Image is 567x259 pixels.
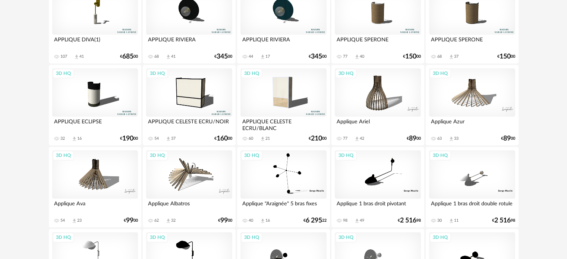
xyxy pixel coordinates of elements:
[335,151,357,160] div: 3D HQ
[405,54,416,59] span: 150
[74,54,79,60] span: Download icon
[426,147,518,227] a: 3D HQ Applique 1 bras droit double rotule 30 Download icon 11 €2 51698
[147,151,168,160] div: 3D HQ
[400,218,416,223] span: 2 516
[448,218,454,224] span: Download icon
[147,233,168,242] div: 3D HQ
[146,117,232,132] div: APPLIQUE CELESTE ECRU/NOIR
[335,199,420,214] div: Applique 1 bras droit pivotant
[60,54,67,59] div: 107
[49,65,141,145] a: 3D HQ APPLIQUE ECLIPSE 32 Download icon 16 €19000
[79,54,84,59] div: 41
[454,54,459,59] div: 37
[309,136,327,141] div: € 00
[122,136,133,141] span: 190
[143,65,235,145] a: 3D HQ APPLIQUE CELESTE ECRU/NOIR 54 Download icon 37 €16000
[503,136,511,141] span: 89
[120,54,138,59] div: € 00
[240,199,326,214] div: Applique "Araignée" 5 bras fixes
[52,199,138,214] div: Applique Ava
[335,233,357,242] div: 3D HQ
[120,136,138,141] div: € 00
[354,54,360,60] span: Download icon
[260,136,265,142] span: Download icon
[52,35,138,50] div: APPLIQUE DIVA(1)
[448,136,454,142] span: Download icon
[331,65,424,145] a: 3D HQ Applique Ariel 77 Download icon 42 €8900
[146,199,232,214] div: Applique Albatros
[500,54,511,59] span: 150
[49,147,141,227] a: 3D HQ Applique Ava 54 Download icon 23 €9900
[60,136,65,141] div: 32
[335,69,357,78] div: 3D HQ
[154,218,159,223] div: 62
[124,218,138,223] div: € 00
[249,218,253,223] div: 40
[360,54,364,59] div: 40
[343,54,347,59] div: 77
[343,136,347,141] div: 77
[53,151,74,160] div: 3D HQ
[240,117,326,132] div: APPLIQUE CELESTE ECRU/BLANC
[218,218,232,223] div: € 00
[429,233,451,242] div: 3D HQ
[331,147,424,227] a: 3D HQ Applique 1 bras droit pivotant 98 Download icon 49 €2 51698
[260,218,265,224] span: Download icon
[166,218,171,224] span: Download icon
[335,117,420,132] div: Applique Ariel
[154,54,159,59] div: 68
[265,136,270,141] div: 21
[126,218,133,223] span: 99
[448,54,454,60] span: Download icon
[214,136,232,141] div: € 00
[398,218,421,223] div: € 98
[343,218,347,223] div: 98
[501,136,515,141] div: € 00
[147,69,168,78] div: 3D HQ
[311,54,322,59] span: 345
[429,35,515,50] div: APPLIQUE SPERONE
[437,54,442,59] div: 68
[265,54,270,59] div: 17
[429,199,515,214] div: Applique 1 bras droit double rotule
[240,35,326,50] div: APPLIQUE RIVIERA
[154,136,159,141] div: 54
[429,117,515,132] div: Applique Azur
[407,136,421,141] div: € 00
[166,136,171,142] span: Download icon
[53,233,74,242] div: 3D HQ
[265,218,270,223] div: 16
[241,69,262,78] div: 3D HQ
[171,136,176,141] div: 37
[72,218,77,224] span: Download icon
[220,218,228,223] span: 99
[72,136,77,142] span: Download icon
[311,136,322,141] span: 210
[454,136,459,141] div: 33
[403,54,421,59] div: € 00
[241,233,262,242] div: 3D HQ
[454,218,459,223] div: 11
[309,54,327,59] div: € 00
[494,218,511,223] span: 2 516
[214,54,232,59] div: € 00
[492,218,515,223] div: € 98
[409,136,416,141] span: 89
[429,69,451,78] div: 3D HQ
[122,54,133,59] span: 685
[335,35,420,50] div: APPLIQUE SPERONE
[146,35,232,50] div: APPLIQUE RIVIERA
[354,136,360,142] span: Download icon
[497,54,515,59] div: € 00
[52,117,138,132] div: APPLIQUE ECLIPSE
[53,69,74,78] div: 3D HQ
[306,218,322,223] span: 6 295
[166,54,171,60] span: Download icon
[303,218,327,223] div: € 22
[360,136,364,141] div: 42
[217,54,228,59] span: 345
[237,147,330,227] a: 3D HQ Applique "Araignée" 5 bras fixes 40 Download icon 16 €6 29522
[437,136,442,141] div: 63
[354,218,360,224] span: Download icon
[426,65,518,145] a: 3D HQ Applique Azur 63 Download icon 33 €8900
